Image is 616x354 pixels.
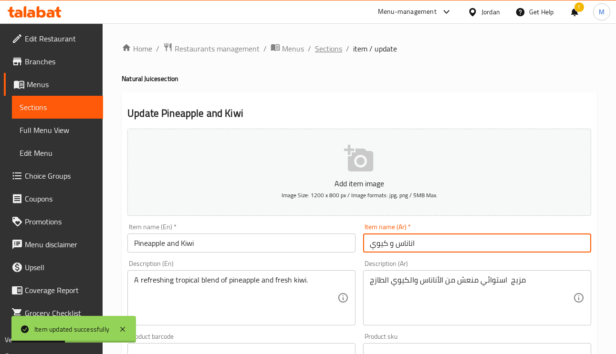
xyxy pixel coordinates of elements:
[20,147,95,159] span: Edit Menu
[4,164,103,187] a: Choice Groups
[25,193,95,204] span: Coupons
[4,27,103,50] a: Edit Restaurant
[127,129,591,216] button: Add item imageImage Size: 1200 x 800 px / Image formats: jpg, png / 5MB Max.
[25,307,95,319] span: Grocery Checklist
[142,178,576,189] p: Add item image
[25,33,95,44] span: Edit Restaurant
[4,73,103,96] a: Menus
[271,42,304,55] a: Menus
[163,42,260,55] a: Restaurants management
[25,284,95,296] span: Coverage Report
[25,216,95,227] span: Promotions
[346,43,349,54] li: /
[4,187,103,210] a: Coupons
[370,275,573,321] textarea: مزيج استوائي منعش من الأناناس والكيوي الطازج
[34,324,109,334] div: Item updated successfully
[127,106,591,121] h2: Update Pineapple and Kiwi
[20,101,95,113] span: Sections
[4,210,103,233] a: Promotions
[363,233,591,253] input: Enter name Ar
[25,170,95,182] span: Choice Groups
[156,43,159,54] li: /
[263,43,267,54] li: /
[25,56,95,67] span: Branches
[4,279,103,302] a: Coverage Report
[282,43,304,54] span: Menus
[25,239,95,250] span: Menu disclaimer
[12,142,103,164] a: Edit Menu
[25,262,95,273] span: Upsell
[4,50,103,73] a: Branches
[308,43,311,54] li: /
[5,334,28,346] span: Version:
[122,42,597,55] nav: breadcrumb
[599,7,605,17] span: M
[20,124,95,136] span: Full Menu View
[282,190,438,201] span: Image Size: 1200 x 800 px / Image formats: jpg, png / 5MB Max.
[4,302,103,324] a: Grocery Checklist
[4,233,103,256] a: Menu disclaimer
[175,43,260,54] span: Restaurants management
[12,119,103,142] a: Full Menu View
[122,43,152,54] a: Home
[134,275,337,321] textarea: A refreshing tropical blend of pineapple and fresh kiwi.
[353,43,397,54] span: item / update
[27,79,95,90] span: Menus
[127,233,355,253] input: Enter name En
[315,43,342,54] a: Sections
[122,74,597,83] h4: Natural Juice section
[378,6,437,18] div: Menu-management
[12,96,103,119] a: Sections
[481,7,500,17] div: Jordan
[4,256,103,279] a: Upsell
